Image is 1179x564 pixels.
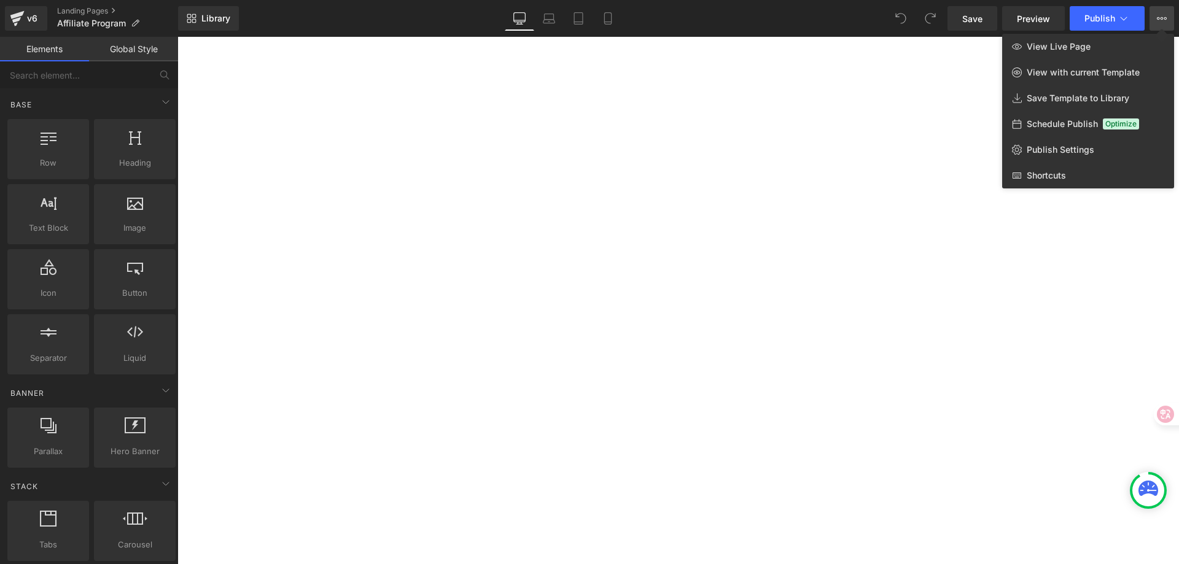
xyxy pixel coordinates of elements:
a: Mobile [593,6,623,31]
a: Global Style [89,37,178,61]
a: Desktop [505,6,534,31]
button: Undo [889,6,913,31]
span: View with current Template [1027,67,1140,78]
span: Separator [11,352,85,365]
span: Publish Settings [1027,144,1094,155]
a: Landing Pages [57,6,178,16]
a: Tablet [564,6,593,31]
span: Heading [98,156,172,169]
span: Image [98,222,172,234]
span: Hero Banner [98,445,172,458]
span: Parallax [11,445,85,458]
button: Redo [918,6,943,31]
span: Save Template to Library [1027,93,1129,104]
a: Preview [1002,6,1065,31]
button: View Live PageView with current TemplateSave Template to LibrarySchedule PublishOptimizePublish S... [1150,6,1174,31]
span: Optimize [1103,118,1139,129]
span: Publish [1084,14,1115,23]
span: Shortcuts [1027,170,1066,181]
div: v6 [25,10,40,26]
span: Tabs [11,538,85,551]
span: Save [962,12,982,25]
span: Banner [9,387,45,399]
a: New Library [178,6,239,31]
span: Affiliate Program [57,18,126,28]
span: Base [9,99,33,110]
span: Button [98,287,172,299]
span: Preview [1017,12,1050,25]
span: View Live Page [1027,41,1091,52]
a: v6 [5,6,47,31]
span: Stack [9,481,39,492]
span: Liquid [98,352,172,365]
span: Library [201,13,230,24]
span: Carousel [98,538,172,551]
span: Text Block [11,222,85,234]
span: Row [11,156,85,169]
button: Publish [1070,6,1145,31]
a: Laptop [534,6,564,31]
span: Schedule Publish [1027,118,1098,129]
span: Icon [11,287,85,299]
